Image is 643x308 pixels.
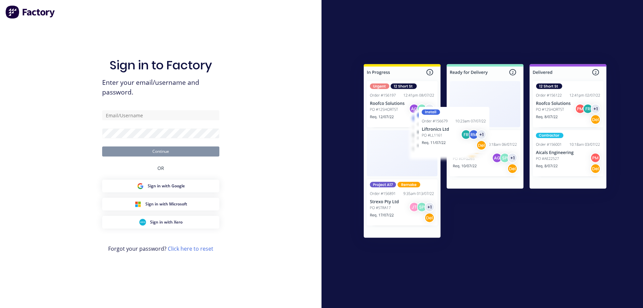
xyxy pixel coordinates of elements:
[148,183,185,189] span: Sign in with Google
[102,146,219,157] button: Continue
[108,245,213,253] span: Forgot your password?
[150,219,183,225] span: Sign in with Xero
[145,201,187,207] span: Sign in with Microsoft
[102,180,219,192] button: Google Sign inSign in with Google
[139,219,146,226] img: Xero Sign in
[102,78,219,97] span: Enter your email/username and password.
[102,216,219,229] button: Xero Sign inSign in with Xero
[102,198,219,210] button: Microsoft Sign inSign in with Microsoft
[137,183,144,189] img: Google Sign in
[135,201,141,207] img: Microsoft Sign in
[157,157,164,180] div: OR
[5,5,56,19] img: Factory
[168,245,213,252] a: Click here to reset
[102,110,219,120] input: Email/Username
[110,58,212,72] h1: Sign in to Factory
[349,51,621,254] img: Sign in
